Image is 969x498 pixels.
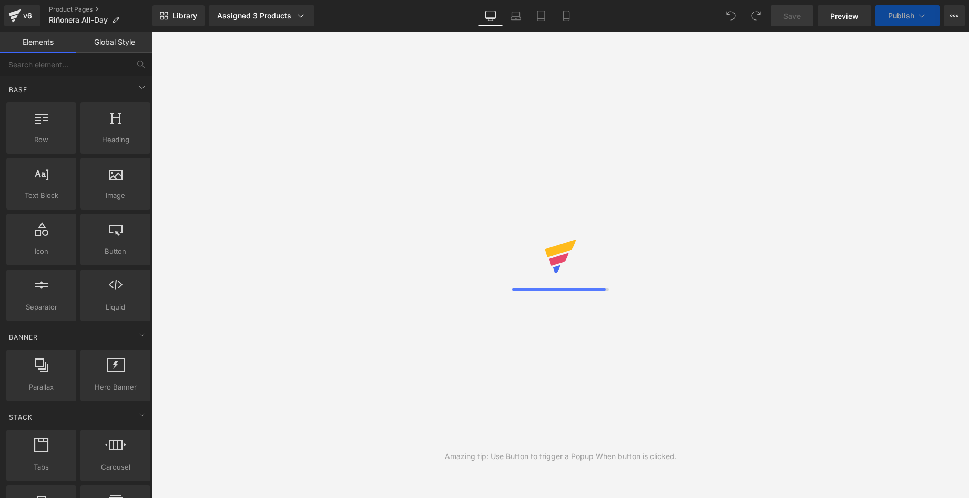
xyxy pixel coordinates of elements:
a: Global Style [76,32,152,53]
div: v6 [21,9,34,23]
a: Tablet [528,5,554,26]
span: Image [84,190,147,201]
button: Undo [720,5,741,26]
span: Banner [8,332,39,342]
span: Hero Banner [84,382,147,393]
a: Laptop [503,5,528,26]
div: Assigned 3 Products [217,11,306,21]
span: Liquid [84,302,147,313]
a: v6 [4,5,40,26]
span: Library [172,11,197,21]
button: Redo [746,5,767,26]
span: Publish [888,12,914,20]
span: Tabs [9,462,73,473]
span: Heading [84,134,147,145]
span: Save [783,11,801,22]
div: Amazing tip: Use Button to trigger a Popup When button is clicked. [445,451,677,462]
span: Preview [830,11,859,22]
span: Parallax [9,382,73,393]
a: Preview [818,5,871,26]
span: Button [84,246,147,257]
span: Base [8,85,28,95]
span: Separator [9,302,73,313]
span: Icon [9,246,73,257]
a: Mobile [554,5,579,26]
span: Carousel [84,462,147,473]
span: Row [9,134,73,145]
a: Desktop [478,5,503,26]
button: Publish [875,5,940,26]
span: Stack [8,412,34,422]
a: New Library [152,5,205,26]
span: Text Block [9,190,73,201]
span: Riñonera All-Day [49,16,108,24]
a: Product Pages [49,5,152,14]
button: More [944,5,965,26]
